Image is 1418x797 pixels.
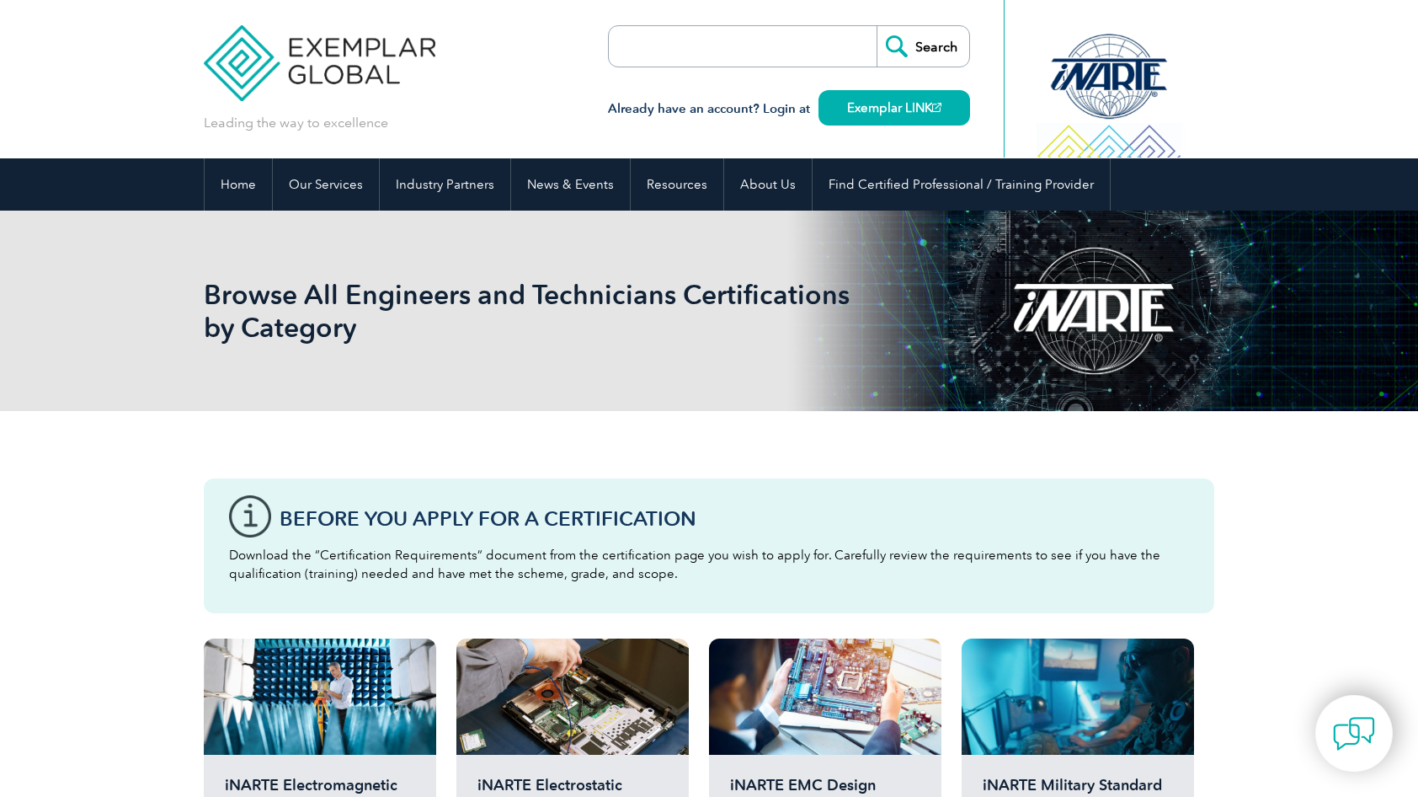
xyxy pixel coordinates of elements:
a: About Us [724,158,812,211]
h3: Before You Apply For a Certification [280,508,1189,529]
a: Find Certified Professional / Training Provider [813,158,1110,211]
p: Download the “Certification Requirements” document from the certification page you wish to apply ... [229,546,1189,583]
a: Home [205,158,272,211]
a: Resources [631,158,723,211]
a: Our Services [273,158,379,211]
img: contact-chat.png [1333,713,1375,755]
img: open_square.png [932,103,941,112]
h1: Browse All Engineers and Technicians Certifications by Category [204,278,850,344]
a: News & Events [511,158,630,211]
p: Leading the way to excellence [204,114,388,132]
input: Search [877,26,969,67]
a: Industry Partners [380,158,510,211]
a: Exemplar LINK [818,90,970,126]
h3: Already have an account? Login at [608,99,970,120]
